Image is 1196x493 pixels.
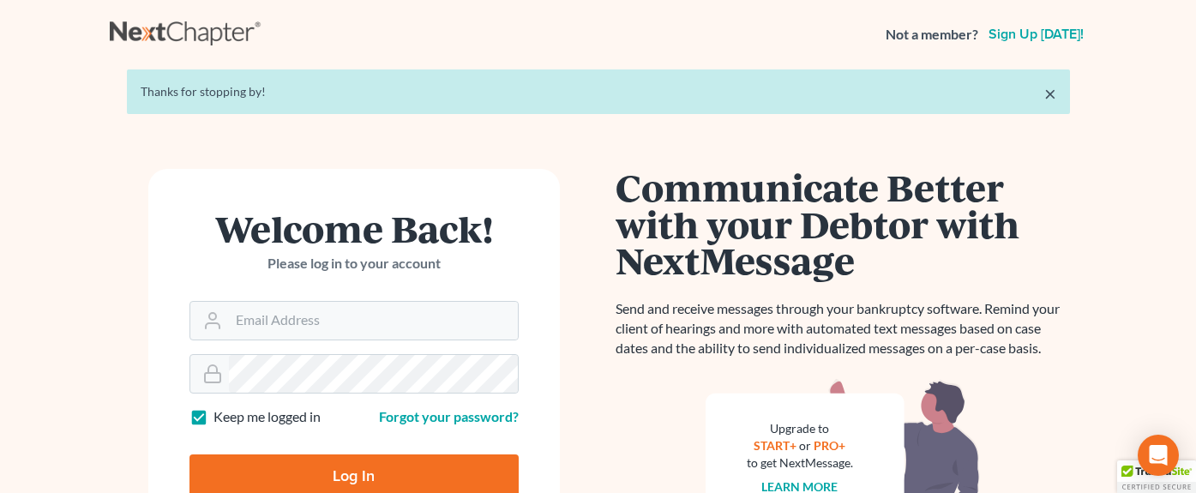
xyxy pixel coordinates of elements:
[229,302,518,340] input: Email Address
[1117,460,1196,493] div: TrustedSite Certified
[747,454,853,472] div: to get NextMessage.
[141,83,1056,100] div: Thanks for stopping by!
[754,438,796,453] a: START+
[814,438,845,453] a: PRO+
[213,407,321,427] label: Keep me logged in
[747,420,853,437] div: Upgrade to
[799,438,811,453] span: or
[189,254,519,274] p: Please log in to your account
[1044,83,1056,104] a: ×
[886,25,978,45] strong: Not a member?
[1138,435,1179,476] div: Open Intercom Messenger
[985,27,1087,41] a: Sign up [DATE]!
[189,210,519,247] h1: Welcome Back!
[616,169,1070,279] h1: Communicate Better with your Debtor with NextMessage
[616,299,1070,358] p: Send and receive messages through your bankruptcy software. Remind your client of hearings and mo...
[379,408,519,424] a: Forgot your password?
